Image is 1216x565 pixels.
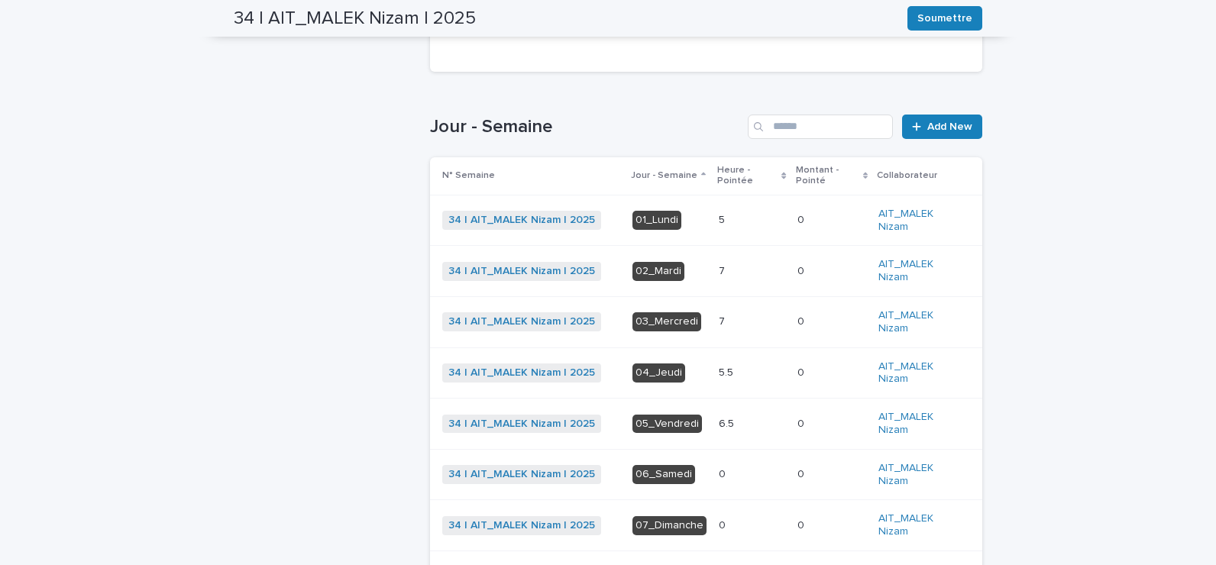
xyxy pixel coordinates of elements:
[430,246,982,297] tr: 34 | AIT_MALEK Nizam | 2025 02_Mardi77 00 AIT_MALEK Nizam
[719,465,729,481] p: 0
[631,167,697,184] p: Jour - Semaine
[430,195,982,246] tr: 34 | AIT_MALEK Nizam | 2025 01_Lundi55 00 AIT_MALEK Nizam
[430,296,982,347] tr: 34 | AIT_MALEK Nizam | 2025 03_Mercredi77 00 AIT_MALEK Nizam
[878,411,958,437] a: AIT_MALEK Nizam
[719,312,728,328] p: 7
[632,211,681,230] div: 01_Lundi
[797,465,807,481] p: 0
[719,363,736,379] p: 5.5
[719,415,737,431] p: 6.5
[448,315,595,328] a: 34 | AIT_MALEK Nizam | 2025
[430,116,742,138] h1: Jour - Semaine
[448,265,595,278] a: 34 | AIT_MALEK Nizam | 2025
[797,516,807,532] p: 0
[877,167,937,184] p: Collaborateur
[632,262,684,281] div: 02_Mardi
[878,512,958,538] a: AIT_MALEK Nizam
[719,211,728,227] p: 5
[632,465,695,484] div: 06_Samedi
[796,162,859,190] p: Montant - Pointé
[430,500,982,551] tr: 34 | AIT_MALEK Nizam | 2025 07_Dimanche00 00 AIT_MALEK Nizam
[448,418,595,431] a: 34 | AIT_MALEK Nizam | 2025
[902,115,982,139] a: Add New
[917,11,972,26] span: Soumettre
[448,468,595,481] a: 34 | AIT_MALEK Nizam | 2025
[927,121,972,132] span: Add New
[632,516,707,535] div: 07_Dimanche
[878,258,958,284] a: AIT_MALEK Nizam
[878,462,958,488] a: AIT_MALEK Nizam
[878,208,958,234] a: AIT_MALEK Nizam
[430,347,982,399] tr: 34 | AIT_MALEK Nizam | 2025 04_Jeudi5.55.5 00 AIT_MALEK Nizam
[448,519,595,532] a: 34 | AIT_MALEK Nizam | 2025
[797,211,807,227] p: 0
[632,363,685,383] div: 04_Jeudi
[907,6,982,31] button: Soumettre
[797,312,807,328] p: 0
[797,262,807,278] p: 0
[748,115,893,139] input: Search
[878,360,958,386] a: AIT_MALEK Nizam
[430,449,982,500] tr: 34 | AIT_MALEK Nizam | 2025 06_Samedi00 00 AIT_MALEK Nizam
[719,516,729,532] p: 0
[442,167,495,184] p: N° Semaine
[797,363,807,379] p: 0
[878,309,958,335] a: AIT_MALEK Nizam
[797,415,807,431] p: 0
[632,415,702,434] div: 05_Vendredi
[448,366,595,379] a: 34 | AIT_MALEK Nizam | 2025
[430,399,982,450] tr: 34 | AIT_MALEK Nizam | 2025 05_Vendredi6.56.5 00 AIT_MALEK Nizam
[719,262,728,278] p: 7
[234,8,476,30] h2: 34 | AIT_MALEK Nizam | 2025
[632,312,701,331] div: 03_Mercredi
[717,162,778,190] p: Heure - Pointée
[448,214,595,227] a: 34 | AIT_MALEK Nizam | 2025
